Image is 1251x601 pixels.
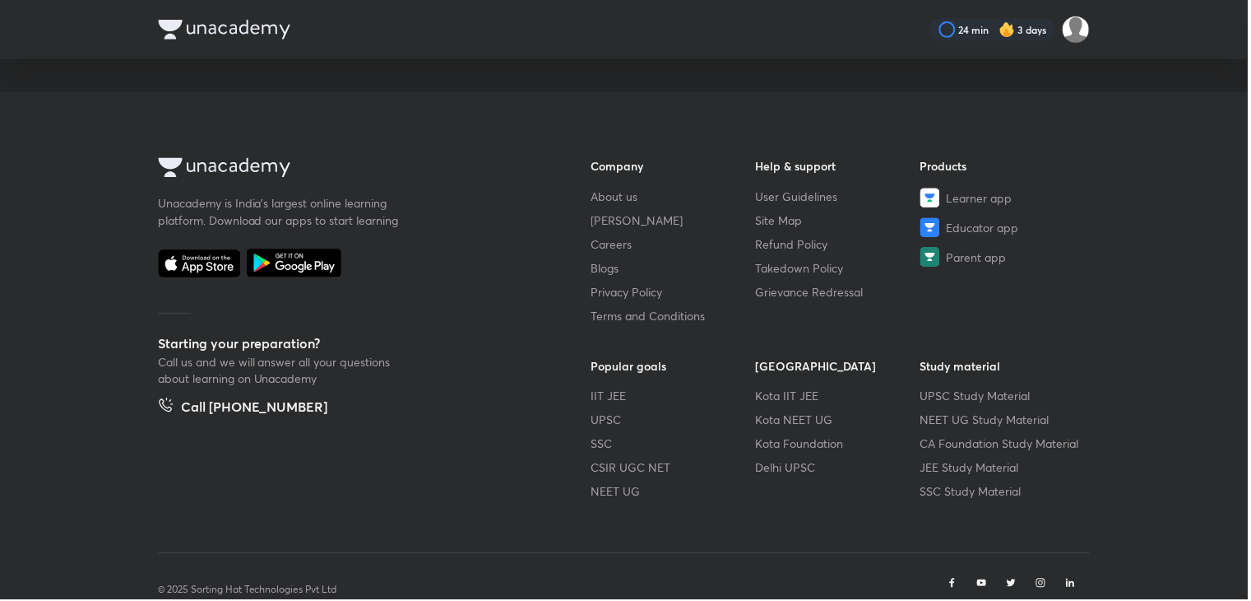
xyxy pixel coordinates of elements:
a: Learner app [923,189,1088,208]
a: [PERSON_NAME] [593,212,758,230]
a: User Guidelines [758,189,923,206]
span: Parent app [949,249,1009,267]
h6: Popular goals [593,358,758,375]
span: Learner app [949,190,1015,207]
a: SSC [593,436,758,454]
p: © 2025 Sorting Hat Technologies Pvt Ltd [159,584,338,599]
a: Educator app [923,218,1088,238]
a: Kota Foundation [758,436,923,454]
h6: Company [593,158,758,175]
a: Kota IIT JEE [758,389,923,406]
a: Takedown Policy [758,260,923,277]
a: JEE Study Material [923,460,1088,478]
h6: Products [923,158,1088,175]
a: Parent app [923,248,1088,268]
img: Company Logo [159,20,291,40]
h6: Help & support [758,158,923,175]
a: CSIR UGC NET [593,460,758,478]
a: Grievance Redressal [758,284,923,301]
h5: Call [PHONE_NUMBER] [182,398,329,422]
p: Unacademy is India’s largest online learning platform. Download our apps to start learning [159,195,405,230]
a: Careers [593,236,758,254]
a: Company Logo [159,158,540,182]
a: IIT JEE [593,389,758,406]
h5: Starting your preparation? [159,334,540,354]
span: Educator app [949,220,1022,237]
a: Refund Policy [758,236,923,254]
a: Kota NEET UG [758,412,923,430]
a: UPSC Study Material [923,389,1088,406]
p: Call us and we will answer all your questions about learning on Unacademy [159,354,405,389]
img: Educator app [923,218,943,238]
h6: [GEOGRAPHIC_DATA] [758,358,923,375]
a: Call [PHONE_NUMBER] [159,398,329,422]
a: Blogs [593,260,758,277]
img: Learner app [923,189,943,208]
a: Terms and Conditions [593,308,758,325]
img: Company Logo [159,158,291,178]
a: Site Map [758,212,923,230]
a: NEET UG Study Material [923,412,1088,430]
h6: Study material [923,358,1088,375]
a: Privacy Policy [593,284,758,301]
a: CA Foundation Study Material [923,436,1088,454]
img: Parent app [923,248,943,268]
a: Delhi UPSC [758,460,923,478]
a: About us [593,189,758,206]
a: SSC Study Material [923,484,1088,501]
a: UPSC [593,412,758,430]
span: Careers [593,236,634,254]
img: streak [1002,21,1018,38]
img: Shubham Kumar [1065,16,1093,44]
a: NEET UG [593,484,758,501]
